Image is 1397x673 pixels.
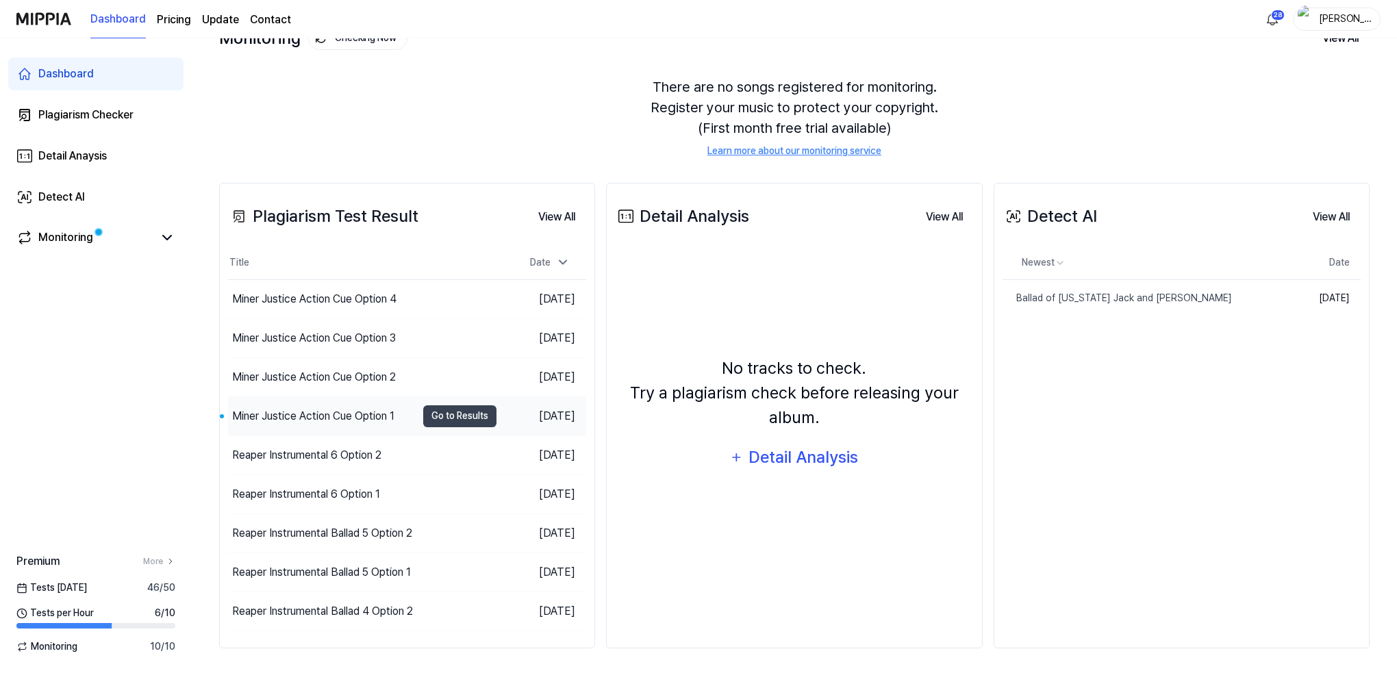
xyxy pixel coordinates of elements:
a: Detect AI [8,181,184,214]
span: 46 / 50 [147,581,175,595]
span: 6 / 10 [155,606,175,620]
button: Checking Now [308,27,407,50]
div: No tracks to check. Try a plagiarism check before releasing your album. [615,356,973,430]
div: Plagiarism Checker [38,107,134,123]
div: Detail Analysis [748,444,859,470]
span: Tests [DATE] [16,581,87,595]
td: [DATE] [1281,279,1361,316]
img: monitoring Icon [315,32,327,45]
a: Update [202,12,239,28]
div: Miner Justice Action Cue Option 1 [232,408,394,424]
img: 알림 [1264,11,1281,27]
a: More [143,555,175,568]
th: Date [1281,246,1361,279]
div: Plagiarism Test Result [228,204,418,229]
div: Dashboard [38,66,94,82]
div: Detect AI [38,189,85,205]
a: Monitoring [16,229,153,246]
td: [DATE] [496,435,586,474]
div: Miner Justice Action Cue Option 2 [232,369,396,385]
a: Plagiarism Checker [8,99,184,131]
div: Ballad of [US_STATE] Jack and [PERSON_NAME] [1003,291,1232,305]
div: Reaper Instrumental Ballad 4 Option 2 [232,603,413,620]
td: [DATE] [496,474,586,513]
button: View All [1302,203,1361,231]
td: [DATE] [496,592,586,631]
td: [DATE] [496,357,586,396]
span: 10 / 10 [150,639,175,654]
div: Reaper Instrumental 6 Option 1 [232,486,380,503]
a: Ballad of [US_STATE] Jack and [PERSON_NAME] [1003,280,1281,316]
th: Title [228,246,496,279]
span: Monitoring [16,639,77,654]
div: Reaper Instrumental Ballad 5 Option 1 [232,564,411,581]
button: View All [1311,24,1370,53]
td: [DATE] [496,513,586,553]
td: [DATE] [496,553,586,592]
div: Date [525,251,575,274]
div: Reaper Instrumental Ballad 5 Option 2 [232,525,412,542]
span: Tests per Hour [16,606,94,620]
button: Detail Analysis [721,441,868,474]
button: Go to Results [423,405,496,427]
div: Monitoring [38,229,93,246]
div: Monitoring [219,27,407,50]
div: Reaper Instrumental 6 Option 2 [232,447,381,464]
div: Miner Justice Action Cue Option 4 [232,291,397,307]
button: View All [915,203,974,231]
a: Detail Anaysis [8,140,184,173]
div: There are no songs registered for monitoring. Register your music to protect your copyright. (Fir... [219,60,1370,175]
div: [PERSON_NAME] [1318,11,1372,26]
a: Learn more about our monitoring service [707,144,881,158]
button: View All [527,203,586,231]
button: 알림28 [1261,8,1283,30]
button: Pricing [157,12,191,28]
div: Detail Analysis [615,204,749,229]
td: [DATE] [496,318,586,357]
div: 28 [1271,10,1285,21]
div: Detect AI [1003,204,1097,229]
a: Contact [250,12,291,28]
td: [DATE] [496,396,586,435]
a: Dashboard [8,58,184,90]
div: Miner Justice Action Cue Option 3 [232,330,396,346]
button: profile[PERSON_NAME] [1293,8,1381,31]
span: Premium [16,553,60,570]
a: Dashboard [90,1,146,38]
div: Detail Anaysis [38,148,107,164]
img: profile [1298,5,1314,33]
td: [DATE] [496,279,586,318]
